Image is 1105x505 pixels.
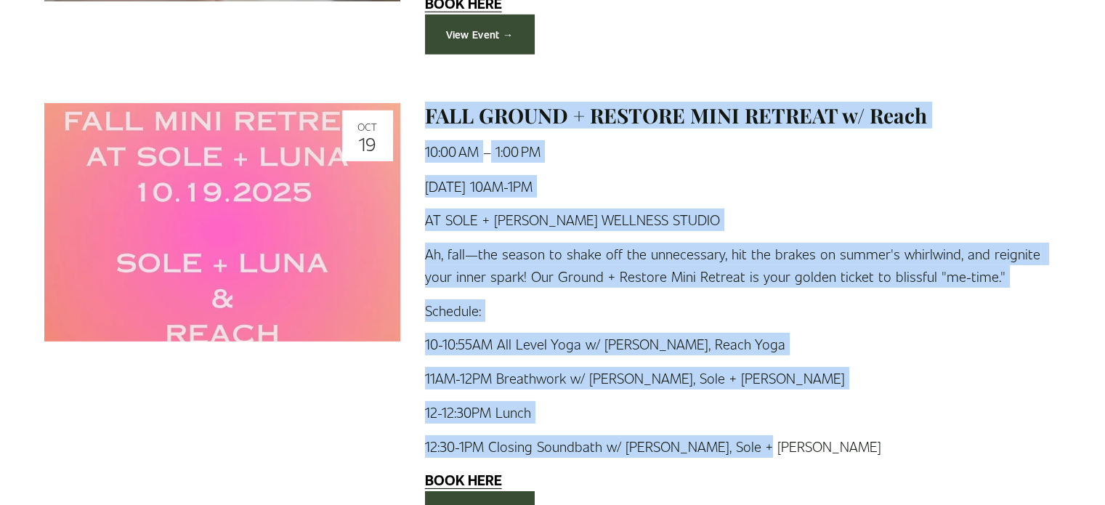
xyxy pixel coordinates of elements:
[425,243,1061,287] p: Ah, fall—the season to shake off the unnecessary, hit the brakes on summer's whirlwind, and reign...
[425,401,1061,424] p: 12-12:30PM Lunch
[44,103,400,342] img: FALL GROUND + RESTORE MINI RETREAT w/ Reach
[425,435,1061,458] p: 12:30-1PM Closing Soundbath w/ [PERSON_NAME], Sole + [PERSON_NAME]
[425,471,502,488] a: BOOK HERE
[425,175,1061,198] p: [DATE] 10AM-1PM
[425,142,479,160] time: 10:00 AM
[347,134,389,153] div: 19
[425,102,927,129] a: FALL GROUND + RESTORE MINI RETREAT w/ Reach
[495,142,541,160] time: 1:00 PM
[425,209,1061,231] p: AT SOLE + [PERSON_NAME] WELLNESS STUDIO
[425,333,1061,355] p: 10-10:55AM All Level Yoga w/ [PERSON_NAME], Reach Yoga
[425,15,535,54] a: View Event →
[425,299,1061,322] p: Schedule:
[347,121,389,132] div: Oct
[425,367,1061,389] p: 11AM-12PM Breathwork w/ [PERSON_NAME], Sole + [PERSON_NAME]
[425,470,502,489] strong: BOOK HERE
